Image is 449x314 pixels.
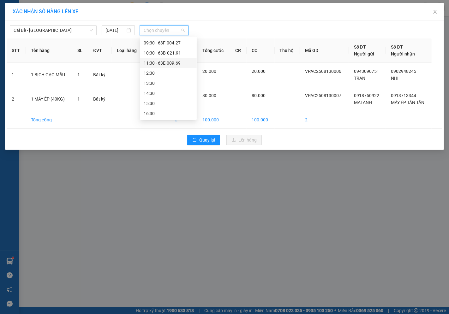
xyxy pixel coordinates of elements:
th: CR [230,38,247,63]
th: STT [7,38,26,63]
td: 1 [7,63,26,87]
span: close [433,9,438,14]
td: 100.000 [197,111,230,129]
button: rollbackQuay lại [187,135,220,145]
td: 2 [300,111,349,129]
th: SL [72,38,88,63]
span: 80.000 [202,93,216,98]
span: 80.000 [252,93,266,98]
span: VPAC2508130007 [305,93,341,98]
span: Số ĐT [391,44,403,49]
div: 12:30 [144,70,193,77]
span: Số ĐT [354,44,366,49]
th: Thu hộ [275,38,300,63]
span: rollback [192,138,197,143]
span: NHI [391,76,398,81]
td: Bất kỳ [88,87,112,111]
td: 100.000 [247,111,274,129]
span: 20.000 [252,69,266,74]
div: 16:30 [144,110,193,117]
span: VPAC2508130006 [305,69,341,74]
div: 09:30 - 63F-004.27 [144,39,193,46]
th: ĐVT [88,38,112,63]
span: Người gửi [354,51,374,56]
div: 11:30 - 63E-009.69 [144,60,193,67]
div: 14:30 [144,90,193,97]
span: 0918750922 [354,93,379,98]
th: Tổng cước [197,38,230,63]
span: Cái Bè - Sài Gòn [14,26,93,35]
span: 0902948245 [391,69,416,74]
td: 1 MÁY ÉP (40KG) [26,87,72,111]
span: 20.000 [202,69,216,74]
span: 1 [77,72,80,77]
th: Mã GD [300,38,349,63]
button: uploadLên hàng [226,135,262,145]
div: 15:30 [144,100,193,107]
span: XÁC NHẬN SỐ HÀNG LÊN XE [13,9,78,15]
th: CC [247,38,274,63]
span: 0943090751 [354,69,379,74]
span: 1 [77,96,80,102]
span: 0913713344 [391,93,416,98]
span: TRÂN [354,76,365,81]
span: MÁY ÉP TÂN TÂN [391,100,424,105]
div: 13:30 [144,80,193,87]
td: Bất kỳ [88,63,112,87]
td: 2 [170,111,197,129]
td: 2 [7,87,26,111]
span: MAI ANH [354,100,372,105]
span: Quay lại [199,137,215,143]
th: Loại hàng [112,38,143,63]
td: Tổng cộng [26,111,72,129]
div: 10:30 - 63B-021.91 [144,49,193,56]
th: Tên hàng [26,38,72,63]
td: 1 BỊCH GẠO MẪU [26,63,72,87]
button: Close [426,3,444,21]
span: Chọn chuyến [144,26,185,35]
span: Người nhận [391,51,415,56]
input: 13/08/2025 [105,27,125,34]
